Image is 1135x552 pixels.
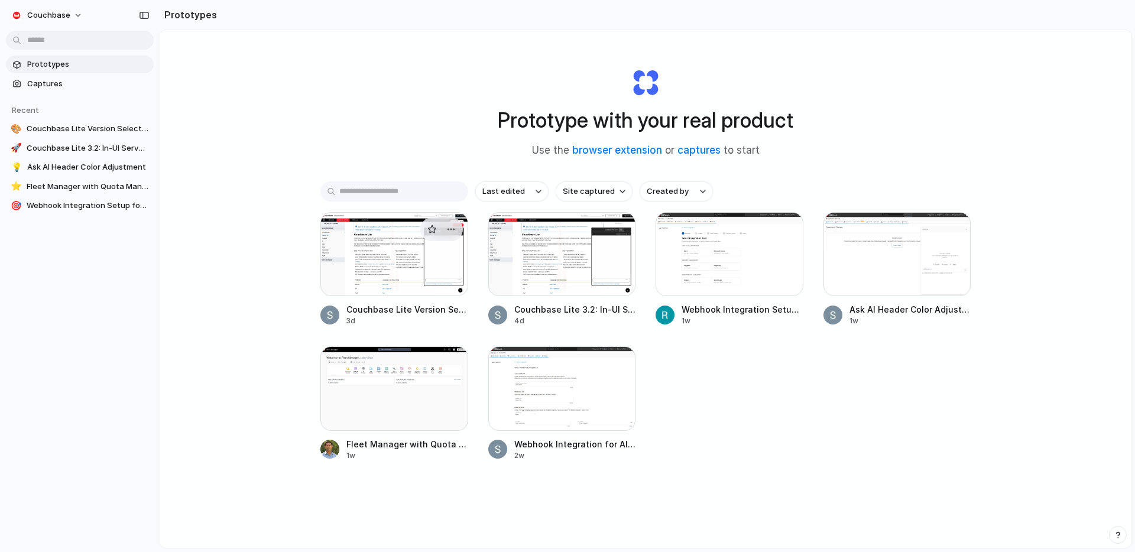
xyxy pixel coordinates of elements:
[682,316,803,326] div: 1w
[6,197,154,215] a: 🎯Webhook Integration Setup for Alerts
[647,186,689,197] span: Created by
[11,123,22,135] div: 🎨
[11,200,22,212] div: 🎯
[27,200,149,212] span: Webhook Integration Setup for Alerts
[346,316,468,326] div: 3d
[488,346,636,460] a: Webhook Integration for AlertsWebhook Integration for Alerts2w
[6,75,154,93] a: Captures
[11,142,22,154] div: 🚀
[514,303,636,316] span: Couchbase Lite 3.2: In-UI Server Version Selection
[640,181,713,202] button: Created by
[6,56,154,73] a: Prototypes
[11,161,22,173] div: 💡
[27,142,149,154] span: Couchbase Lite 3.2: In-UI Server Version Selection
[849,316,971,326] div: 1w
[27,123,149,135] span: Couchbase Lite Version Selector UI
[6,120,154,138] a: 🎨Couchbase Lite Version Selector UI
[849,303,971,316] span: Ask AI Header Color Adjustment
[475,181,549,202] button: Last edited
[556,181,633,202] button: Site captured
[27,9,70,21] span: Couchbase
[514,438,636,450] span: Webhook Integration for Alerts
[320,346,468,460] a: Fleet Manager with Quota Manager FeatureFleet Manager with Quota Manager Feature1w
[514,316,636,326] div: 4d
[320,212,468,326] a: Couchbase Lite Version Selector UICouchbase Lite Version Selector UI3d
[563,186,615,197] span: Site captured
[11,181,22,193] div: ⭐
[6,139,154,157] a: 🚀Couchbase Lite 3.2: In-UI Server Version Selection
[27,161,149,173] span: Ask AI Header Color Adjustment
[572,144,662,156] a: browser extension
[160,8,217,22] h2: Prototypes
[823,212,971,326] a: Ask AI Header Color AdjustmentAsk AI Header Color Adjustment1w
[6,158,154,176] a: 💡Ask AI Header Color Adjustment
[656,212,803,326] a: Webhook Integration Setup for AlertsWebhook Integration Setup for Alerts1w
[346,438,468,450] span: Fleet Manager with Quota Manager Feature
[6,6,89,25] button: Couchbase
[12,105,39,115] span: Recent
[488,212,636,326] a: Couchbase Lite 3.2: In-UI Server Version SelectionCouchbase Lite 3.2: In-UI Server Version Select...
[6,178,154,196] a: ⭐Fleet Manager with Quota Manager Feature
[482,186,525,197] span: Last edited
[677,144,721,156] a: captures
[498,105,793,136] h1: Prototype with your real product
[346,303,468,316] span: Couchbase Lite Version Selector UI
[27,78,149,90] span: Captures
[682,303,803,316] span: Webhook Integration Setup for Alerts
[27,59,149,70] span: Prototypes
[514,450,636,461] div: 2w
[27,181,149,193] span: Fleet Manager with Quota Manager Feature
[346,450,468,461] div: 1w
[532,143,760,158] span: Use the or to start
